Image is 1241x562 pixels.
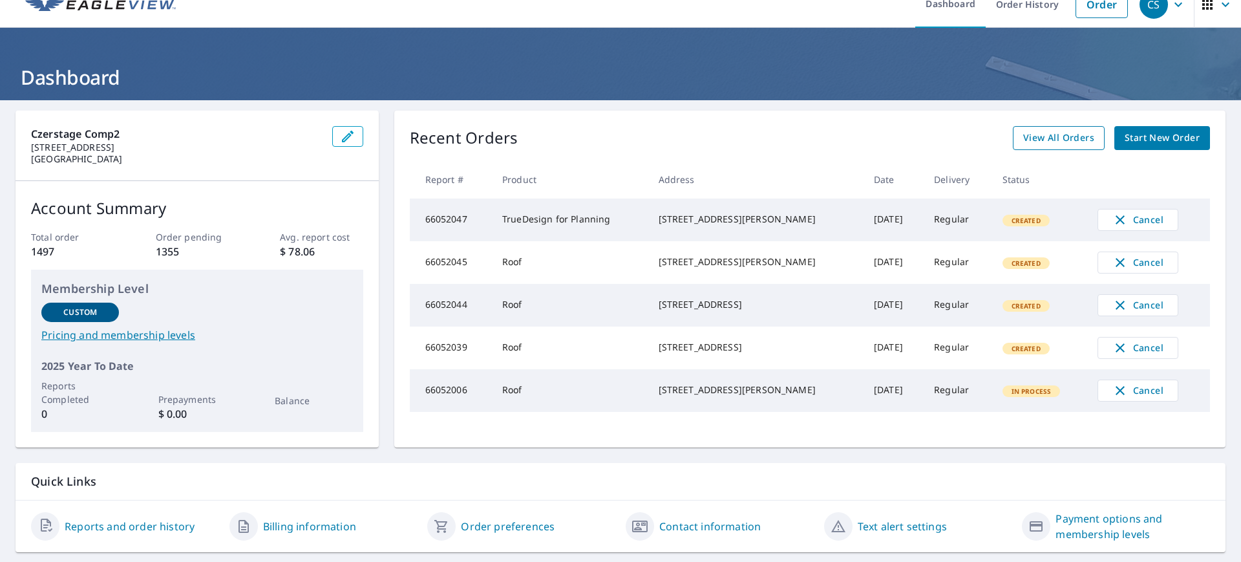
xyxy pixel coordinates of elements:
p: Quick Links [31,473,1210,490]
td: Regular [924,327,992,369]
td: Regular [924,241,992,284]
div: [STREET_ADDRESS][PERSON_NAME] [659,255,853,268]
th: Status [992,160,1087,199]
span: Created [1004,301,1048,310]
span: Created [1004,216,1048,225]
span: View All Orders [1023,130,1094,146]
a: Billing information [263,519,356,534]
p: $ 78.06 [280,244,363,259]
td: 66052006 [410,369,492,412]
th: Address [648,160,864,199]
div: [STREET_ADDRESS] [659,298,853,311]
div: [STREET_ADDRESS] [659,341,853,354]
td: [DATE] [864,369,924,412]
button: Cancel [1098,252,1178,274]
span: Created [1004,344,1048,353]
span: Cancel [1111,255,1165,270]
button: Cancel [1098,294,1178,316]
p: [STREET_ADDRESS] [31,142,322,153]
p: 1497 [31,244,114,259]
p: Total order [31,230,114,244]
td: 66052044 [410,284,492,327]
p: Account Summary [31,197,363,220]
td: [DATE] [864,199,924,241]
p: $ 0.00 [158,406,236,422]
span: Start New Order [1125,130,1200,146]
span: Cancel [1111,212,1165,228]
td: Regular [924,199,992,241]
td: Roof [492,327,648,369]
a: Order preferences [461,519,555,534]
button: Cancel [1098,337,1178,359]
td: Roof [492,369,648,412]
td: 66052039 [410,327,492,369]
th: Delivery [924,160,992,199]
p: Reports Completed [41,379,119,406]
td: [DATE] [864,327,924,369]
p: [GEOGRAPHIC_DATA] [31,153,322,165]
td: [DATE] [864,241,924,284]
p: Custom [63,307,97,318]
p: Avg. report cost [280,230,363,244]
a: Contact information [659,519,761,534]
p: Order pending [156,230,239,244]
p: Recent Orders [410,126,518,150]
th: Report # [410,160,492,199]
div: [STREET_ADDRESS][PERSON_NAME] [659,213,853,226]
a: Start New Order [1114,126,1210,150]
p: czerstage comp2 [31,126,322,142]
th: Date [864,160,924,199]
a: Pricing and membership levels [41,327,353,343]
button: Cancel [1098,380,1178,402]
p: 0 [41,406,119,422]
td: Roof [492,241,648,284]
td: 66052045 [410,241,492,284]
h1: Dashboard [16,64,1225,91]
p: Balance [275,394,352,407]
p: Prepayments [158,393,236,406]
a: Reports and order history [65,519,195,534]
td: Regular [924,369,992,412]
p: 1355 [156,244,239,259]
p: Membership Level [41,280,353,297]
span: Created [1004,259,1048,268]
span: Cancel [1111,383,1165,398]
td: TrueDesign for Planning [492,199,648,241]
td: Roof [492,284,648,327]
td: Regular [924,284,992,327]
th: Product [492,160,648,199]
td: 66052047 [410,199,492,241]
button: Cancel [1098,209,1178,231]
td: [DATE] [864,284,924,327]
span: Cancel [1111,340,1165,356]
p: 2025 Year To Date [41,358,353,374]
a: Text alert settings [858,519,947,534]
span: In Process [1004,387,1059,396]
a: Payment options and membership levels [1055,511,1210,542]
span: Cancel [1111,297,1165,313]
a: View All Orders [1013,126,1105,150]
div: [STREET_ADDRESS][PERSON_NAME] [659,384,853,396]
